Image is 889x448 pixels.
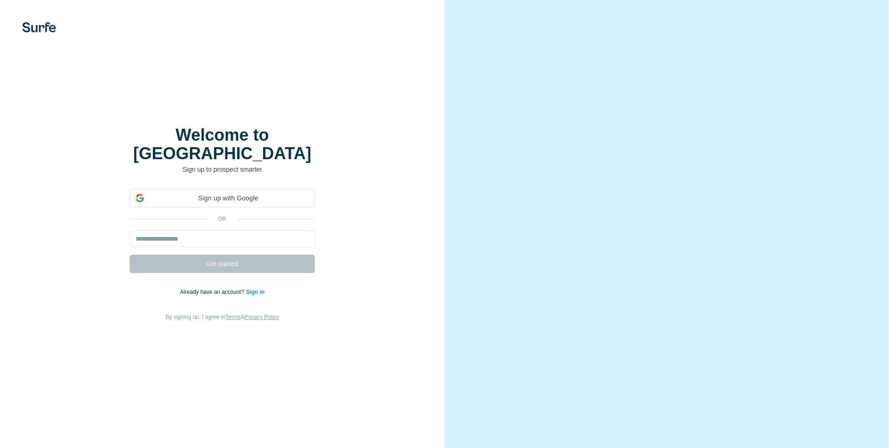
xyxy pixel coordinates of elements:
span: Already have an account? [180,289,246,295]
a: Sign in [246,289,264,295]
p: or [207,215,237,223]
a: Terms [225,314,241,320]
p: Sign up to prospect smarter [130,165,315,174]
div: Sign up with Google [130,189,315,207]
h1: Welcome to [GEOGRAPHIC_DATA] [130,126,315,163]
span: By signing up, I agree to & [166,314,279,320]
img: Surfe's logo [22,22,56,32]
a: Privacy Policy [244,314,279,320]
span: Sign up with Google [148,193,309,203]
